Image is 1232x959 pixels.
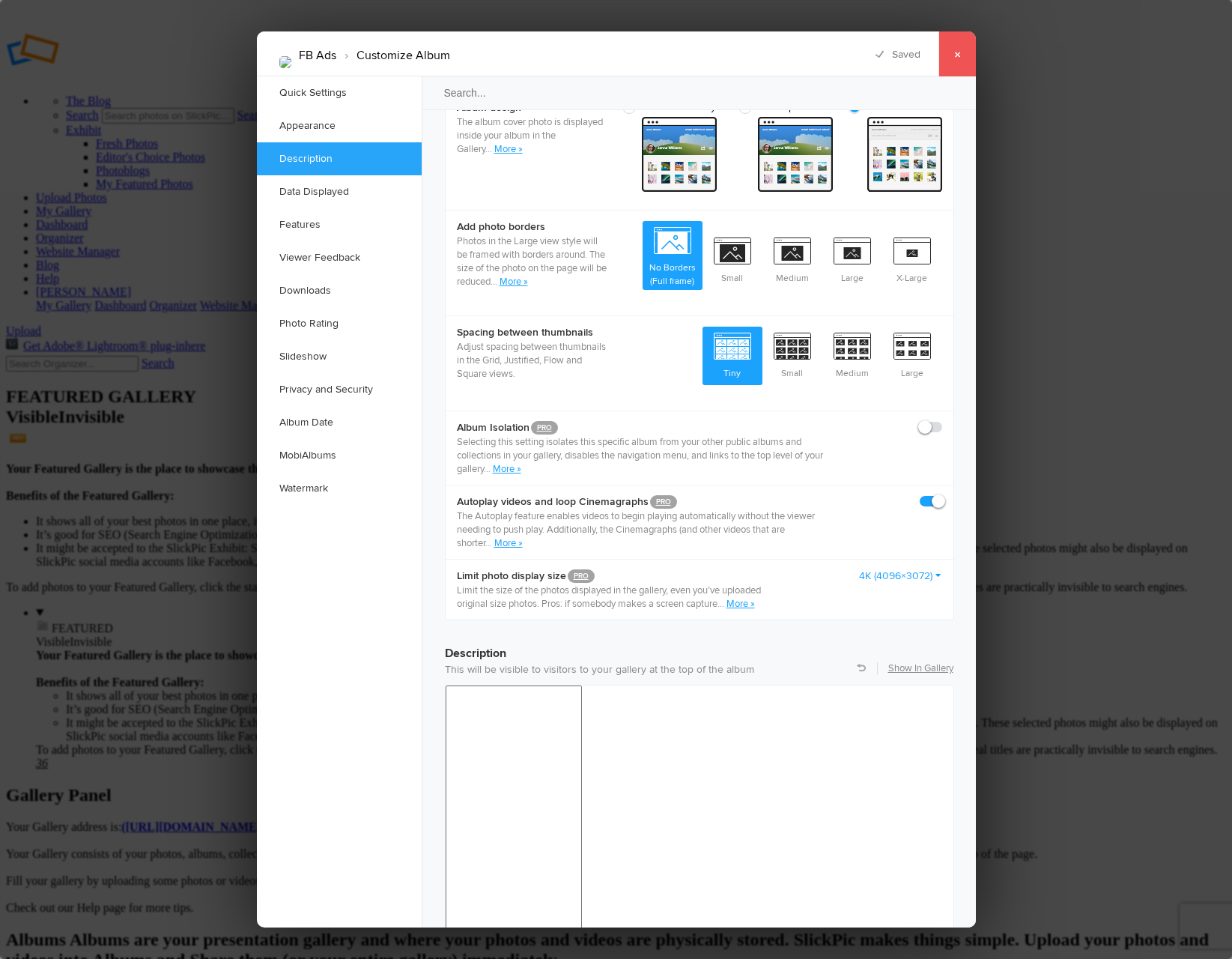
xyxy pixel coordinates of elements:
a: More » [726,598,755,610]
a: Appearance [257,109,422,142]
a: Watermark [257,472,422,505]
p: Limit the size of the photos displayed in the gallery, even you’ve uploaded original size photos.... [457,584,772,611]
p: The album cover photo is displayed inside your album in the Gallery. [457,115,607,156]
a: Album Date [257,406,422,439]
h3: Description [445,632,954,662]
b: Limit photo display size [457,569,772,584]
a: Slideshow [257,340,422,373]
span: No Borders (Full frame) [643,221,703,290]
span: Tiny [703,327,762,382]
li: FB Ads [299,43,336,68]
a: × [938,31,976,76]
a: Quick Settings [257,76,422,109]
a: More » [493,463,521,475]
span: cover From gallery - light [758,117,833,192]
span: Large [882,327,942,382]
span: Small [762,327,822,382]
a: Photo Rating [257,307,422,340]
a: Viewer Feedback [257,241,422,274]
a: Privacy and Security [257,373,422,406]
p: Adjust spacing between thumbnails in the Grid, Justified, Flow and Square views. [457,340,607,381]
a: Downloads [257,274,422,307]
a: PRO [568,569,595,583]
span: X-Large [882,232,942,287]
a: More » [500,276,528,288]
span: Medium [762,232,822,287]
span: Small [703,232,762,287]
span: cover From gallery - light [867,117,942,192]
a: Show In Gallery [888,662,953,675]
a: PRO [650,495,677,509]
input: Search... [421,76,978,110]
a: Features [257,208,422,241]
span: Medium [822,327,882,382]
li: Customize Album [336,43,450,68]
a: Description [257,142,422,175]
span: ... [485,537,494,549]
p: Selecting this setting isolates this specific album from your other public albums and collections... [457,435,845,476]
p: This will be visible to visitors to your gallery at the top of the album [445,662,954,677]
b: Add photo borders [457,220,607,235]
span: .. [486,463,493,475]
a: Data Displayed [257,175,422,208]
p: Photos in the Large view style will be framed with borders around. The size of the photo on the p... [457,235,607,288]
span: Large [822,232,882,287]
a: More » [494,537,523,549]
b: Album Isolation [457,420,845,435]
img: 2025-09-08_07-54-54.jpg [279,56,291,68]
b: Autoplay videos and loop Cinemagraphs [457,494,845,509]
a: More » [494,143,523,155]
a: 4K (4096×3072) [859,569,942,584]
span: ... [717,598,726,610]
b: Spacing between thumbnails [457,325,607,340]
span: ... [491,276,500,288]
a: MobiAlbums [257,439,422,472]
span: .. [488,143,494,155]
span: cover From gallery - light [642,117,717,192]
a: Revert [857,663,866,672]
a: PRO [531,421,558,435]
p: The Autoplay feature enables videos to begin playing automatically without the viewer needing to ... [457,509,845,550]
